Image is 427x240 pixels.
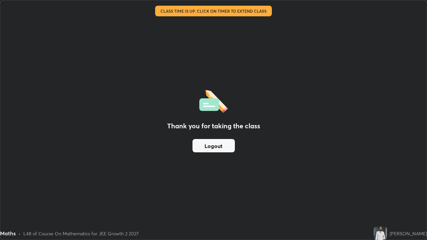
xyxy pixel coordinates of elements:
div: • [18,230,21,237]
div: L48 of Course On Mathematics for JEE Growth 2 2027 [23,230,139,237]
button: Logout [192,139,235,152]
img: 5223b9174de944a8bbe79a13f0b6fb06.jpg [374,227,387,240]
div: [PERSON_NAME] [390,230,427,237]
h2: Thank you for taking the class [167,121,260,131]
img: offlineFeedback.1438e8b3.svg [199,88,228,113]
